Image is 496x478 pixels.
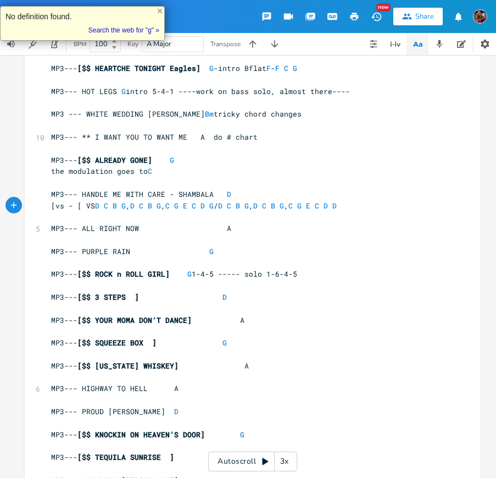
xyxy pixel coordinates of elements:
[51,63,297,73] span: MP3--- -intro Bflat -
[121,86,126,96] span: G
[51,406,179,416] span: MP3--- PROUD [PERSON_NAME]
[113,201,117,211] span: B
[104,201,108,211] span: C
[77,292,139,302] span: [$$ 3 STEPS ]
[376,3,391,12] div: New
[51,201,341,211] span: [vs - [ VS , , / , ,
[51,383,179,393] span: MP3--- HIGHWAY TO HELL A
[165,201,170,211] span: C
[51,338,227,348] span: MP3---
[266,63,271,73] span: F
[324,201,328,211] span: D
[77,63,200,73] span: [$$ HEARTCHE TONIGHT Eagles]
[147,39,171,49] span: A Major
[51,246,214,256] span: MP3--- PURPLE RAIN
[51,452,227,462] span: MP3---
[415,12,434,21] div: Share
[280,201,284,211] span: G
[148,201,152,211] span: B
[315,201,319,211] span: C
[227,189,231,199] span: D
[77,269,170,279] span: [$$ ROCK n ROLL GIRL]
[51,132,258,142] span: MP3--- ** I WANT YOU TO WANT ME A do # chart
[51,269,297,279] span: MP3--- 1-4-5 ----- solo 1-6-4-5
[222,338,227,348] span: G
[209,201,214,211] span: G
[275,63,280,73] span: F
[297,201,302,211] span: G
[139,201,143,211] span: C
[236,201,240,211] span: B
[271,201,275,211] span: B
[51,315,244,325] span: MP3--- A
[77,315,192,325] span: [$$ YOUR MOMA DON’T DANCE]
[218,201,222,211] span: D
[183,201,187,211] span: E
[192,201,196,211] span: C
[77,452,174,462] span: [$$ TEQUILA SUNRISE ]
[306,201,310,211] span: E
[473,9,487,24] img: Denis Bastarache
[275,452,294,471] div: 3x
[209,246,214,256] span: G
[240,430,244,439] span: G
[95,201,99,211] span: D
[253,201,258,211] span: D
[157,201,161,211] span: G
[209,63,214,73] span: G
[262,201,266,211] span: C
[51,166,152,176] span: the modulation goes to
[77,155,152,165] span: [$$ ALREADY GONE]
[222,292,227,302] span: D
[200,201,205,211] span: D
[208,452,297,471] div: Autoscroll
[284,63,288,73] span: C
[293,63,297,73] span: G
[51,189,231,199] span: MP3--- HANDLE ME WITH CARE - SHAMBALA
[51,223,231,233] span: MP3--- ALL RIGHT NOW A
[77,338,157,348] span: [$$ SQUEEZE BOX ]
[148,166,152,176] span: C
[51,430,244,439] span: MP3---
[51,361,249,371] span: MP3--- A
[393,8,443,25] button: Share
[174,406,179,416] span: D
[210,41,241,47] div: Transpose
[288,201,293,211] span: C
[121,201,126,211] span: G
[244,201,249,211] span: G
[51,155,174,165] span: MP3---
[332,201,337,211] span: D
[127,41,138,47] div: Key
[74,41,86,47] div: BPM
[51,109,302,119] span: MP3 --- WHITE WEDDING [PERSON_NAME] tricky chord changes
[51,86,350,96] span: MP3--- HOT LEGS intro 5-4-1 ----work on bass solo, almost there----
[174,201,179,211] span: G
[130,201,135,211] span: D
[51,292,227,302] span: MP3---
[170,155,174,165] span: G
[187,269,192,279] span: G
[205,109,214,119] span: Bm
[77,430,205,439] span: [$$ KNOCKIN ON HEAVEN’S DOOR]
[77,361,179,371] span: [$$ [US_STATE] WHISKEY]
[227,201,231,211] span: C
[365,7,387,26] button: New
